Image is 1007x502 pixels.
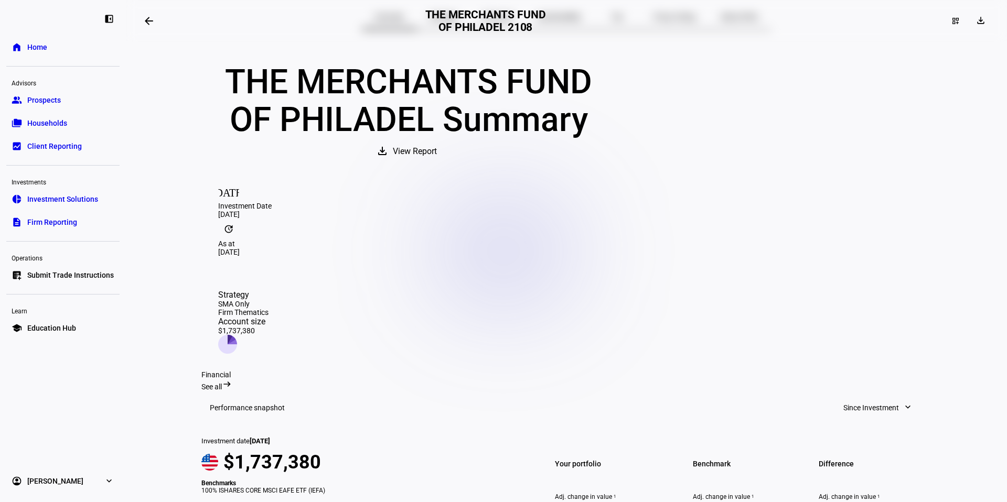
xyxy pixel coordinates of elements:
span: Adj. change in value [555,493,668,500]
div: Investments [6,174,120,189]
span: View Report [393,139,437,164]
span: $1,737,380 [223,451,321,473]
sup: 1 [876,493,880,500]
div: Firm Thematics [218,308,269,317]
div: Financial [201,370,931,379]
div: Investment Date [218,202,915,210]
span: See all [201,383,222,391]
eth-mat-symbol: home [12,42,22,52]
mat-icon: dashboard_customize [951,17,960,25]
span: Firm Reporting [27,217,77,227]
a: bid_landscapeClient Reporting [6,136,120,157]
eth-mat-symbol: description [12,217,22,227]
span: Adj. change in value [819,493,931,500]
button: Since Investment [833,397,923,418]
a: pie_chartInvestment Solutions [6,189,120,210]
mat-icon: update [218,219,239,239]
div: Operations [6,250,120,265]
a: homeHome [6,37,120,58]
div: Account size [218,317,269,326]
mat-icon: arrow_right_alt [222,379,232,389]
span: Submit Trade Instructions [27,270,114,280]
mat-icon: arrow_backwards [143,15,155,27]
div: [DATE] [218,210,915,219]
span: [DATE] [250,437,270,445]
span: Adj. change in value [693,493,806,500]
sup: 1 [750,493,754,500]
div: 100% ISHARES CORE MSCI EAFE ETF (IEFA) [201,487,526,494]
span: Prospects [27,95,61,105]
eth-mat-symbol: list_alt_add [12,270,22,280]
eth-mat-symbol: group [12,95,22,105]
div: Benchmarks [201,479,526,487]
a: groupProspects [6,90,120,111]
mat-icon: download [376,145,389,157]
span: Client Reporting [27,141,82,151]
span: Home [27,42,47,52]
h3: Performance snapshot [210,403,285,412]
div: [DATE] [218,248,915,256]
div: Strategy [218,290,269,300]
a: folder_copyHouseholds [6,113,120,134]
sup: 1 [612,493,616,500]
span: Education Hub [27,323,76,333]
div: THE MERCHANTS FUND OF PHILADEL Summary [201,63,616,139]
eth-mat-symbol: school [12,323,22,333]
div: SMA Only [218,300,269,308]
span: Investment Solutions [27,194,98,204]
span: Since Investment [843,397,899,418]
span: Households [27,118,67,128]
eth-mat-symbol: pie_chart [12,194,22,204]
div: Advisors [6,75,120,90]
div: Learn [6,303,120,318]
button: View Report [366,139,452,164]
span: [PERSON_NAME] [27,476,83,486]
eth-mat-symbol: folder_copy [12,118,22,128]
a: descriptionFirm Reporting [6,212,120,233]
eth-mat-symbol: bid_landscape [12,141,22,151]
eth-mat-symbol: expand_more [104,476,114,486]
div: Investment date [201,437,526,445]
eth-mat-symbol: account_circle [12,476,22,486]
mat-icon: expand_more [903,402,913,412]
mat-icon: [DATE] [218,181,239,202]
div: As at [218,239,915,248]
mat-icon: download [976,15,986,26]
span: Difference [819,456,931,471]
div: $1,737,380 [218,326,269,335]
h2: THE MERCHANTS FUND OF PHILADEL 2108 [424,8,547,34]
span: Your portfolio [555,456,668,471]
eth-mat-symbol: left_panel_close [104,14,114,24]
span: Benchmark [693,456,806,471]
